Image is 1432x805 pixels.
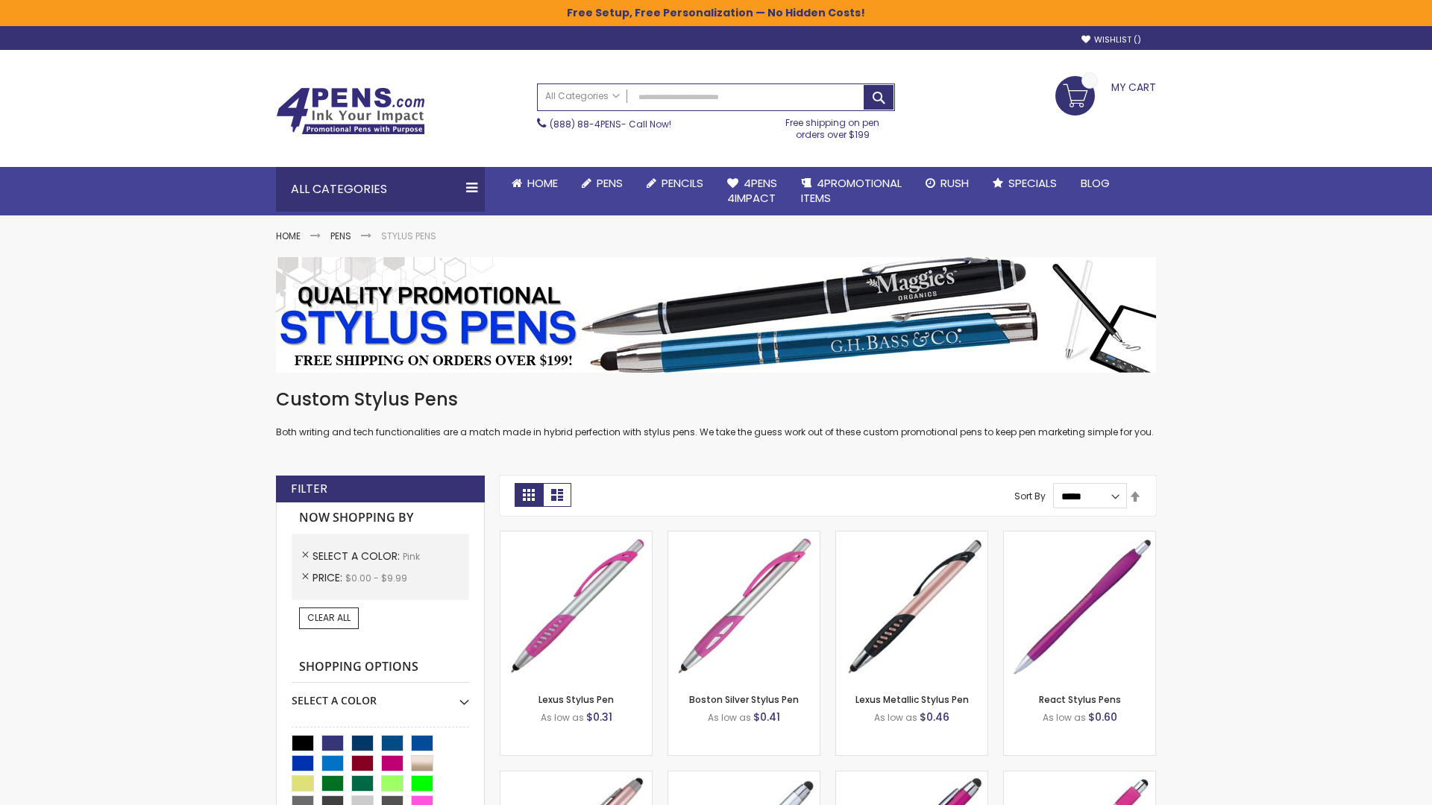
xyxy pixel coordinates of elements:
[276,388,1156,439] div: Both writing and tech functionalities are a match made in hybrid perfection with stylus pens. We ...
[276,167,485,212] div: All Categories
[500,167,570,200] a: Home
[538,693,614,706] a: Lexus Stylus Pen
[570,167,635,200] a: Pens
[855,693,969,706] a: Lexus Metallic Stylus Pen
[1069,167,1122,200] a: Blog
[538,84,627,109] a: All Categories
[708,711,751,724] span: As low as
[981,167,1069,200] a: Specials
[307,611,351,624] span: Clear All
[292,502,469,534] strong: Now Shopping by
[668,531,820,683] img: Boston Silver Stylus Pen-Pink
[689,693,799,706] a: Boston Silver Stylus Pen
[836,531,987,683] img: Lexus Metallic Stylus Pen-Pink
[1043,711,1086,724] span: As low as
[276,257,1156,373] img: Stylus Pens
[292,651,469,684] strong: Shopping Options
[1081,175,1110,191] span: Blog
[586,710,612,724] span: $0.31
[1004,531,1155,683] img: React Stylus Pens-Pink
[403,550,420,563] span: Pink
[668,531,820,543] a: Boston Silver Stylus Pen-Pink
[330,230,351,242] a: Pens
[541,711,584,724] span: As low as
[276,230,301,242] a: Home
[836,531,987,543] a: Lexus Metallic Stylus Pen-Pink
[313,549,403,563] span: Select A Color
[291,481,327,497] strong: Filter
[1039,693,1121,706] a: React Stylus Pens
[345,572,407,584] span: $0.00 - $9.99
[299,607,359,628] a: Clear All
[940,175,969,191] span: Rush
[727,175,777,206] span: 4Pens 4impact
[500,531,652,683] img: Lexus Stylus Pen-Pink
[276,388,1156,411] h1: Custom Stylus Pens
[1014,490,1046,502] label: Sort By
[527,175,558,191] span: Home
[770,111,896,141] div: Free shipping on pen orders over $199
[789,167,914,215] a: 4PROMOTIONALITEMS
[914,167,981,200] a: Rush
[500,531,652,543] a: Lexus Stylus Pen-Pink
[801,175,902,206] span: 4PROMOTIONAL ITEMS
[550,118,621,130] a: (888) 88-4PENS
[635,167,715,200] a: Pencils
[662,175,703,191] span: Pencils
[313,570,345,585] span: Price
[753,710,780,724] span: $0.41
[515,483,543,507] strong: Grid
[668,771,820,783] a: Silver Cool Grip Stylus Pen-Pink
[836,771,987,783] a: Metallic Cool Grip Stylus Pen-Pink
[292,683,469,708] div: Select A Color
[1004,531,1155,543] a: React Stylus Pens-Pink
[276,87,425,135] img: 4Pens Custom Pens and Promotional Products
[920,710,949,724] span: $0.46
[715,167,789,215] a: 4Pens4impact
[545,90,620,102] span: All Categories
[1081,34,1141,45] a: Wishlist
[1008,175,1057,191] span: Specials
[381,230,436,242] strong: Stylus Pens
[550,118,671,130] span: - Call Now!
[874,711,917,724] span: As low as
[500,771,652,783] a: Lory Metallic Stylus Pen-Pink
[1004,771,1155,783] a: Pearl Element Stylus Pens-Pink
[597,175,623,191] span: Pens
[1088,710,1117,724] span: $0.60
